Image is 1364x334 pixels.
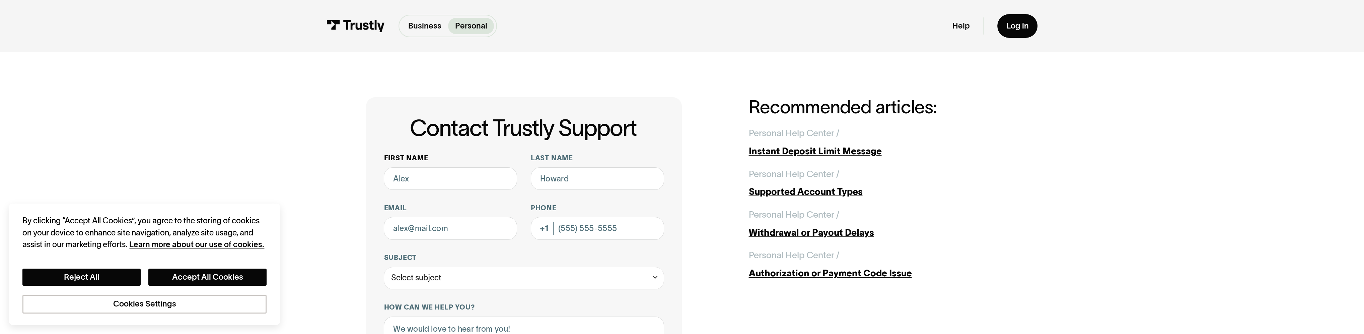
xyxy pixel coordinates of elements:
label: How can we help you? [384,303,664,312]
a: Personal Help Center /Supported Account Types [748,167,998,199]
div: Personal Help Center / [748,167,839,180]
a: Log in [997,14,1038,38]
div: Personal Help Center / [748,208,839,221]
p: Personal [455,20,487,32]
a: Personal [448,18,494,34]
div: Cookie banner [9,204,280,325]
div: Authorization or Payment Code Issue [748,266,998,280]
input: (555) 555-5555 [531,217,664,239]
div: Withdrawal or Payout Delays [748,226,998,239]
h2: Recommended articles: [748,97,998,117]
input: Howard [531,167,664,190]
button: Reject All [22,269,140,286]
a: Personal Help Center /Withdrawal or Payout Delays [748,208,998,239]
div: Privacy [22,215,266,314]
a: Help [952,21,970,31]
div: Select subject [391,271,441,284]
label: First name [384,154,517,163]
h1: Contact Trustly Support [382,115,664,140]
button: Cookies Settings [22,295,266,314]
label: Last name [531,154,664,163]
div: Select subject [384,267,664,289]
input: alex@mail.com [384,217,517,239]
p: Business [408,20,441,32]
label: Email [384,204,517,213]
button: Accept All Cookies [148,269,266,286]
div: Log in [1006,21,1029,31]
div: Supported Account Types [748,185,998,198]
a: Personal Help Center /Authorization or Payment Code Issue [748,248,998,280]
div: Personal Help Center / [748,126,839,140]
img: Trustly Logo [327,20,385,32]
a: Personal Help Center /Instant Deposit Limit Message [748,126,998,158]
div: By clicking “Accept All Cookies”, you agree to the storing of cookies on your device to enhance s... [22,215,266,250]
div: Personal Help Center / [748,248,839,262]
a: More information about your privacy, opens in a new tab [129,240,264,249]
input: Alex [384,167,517,190]
div: Instant Deposit Limit Message [748,144,998,158]
label: Phone [531,204,664,213]
a: Business [402,18,448,34]
label: Subject [384,253,664,262]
